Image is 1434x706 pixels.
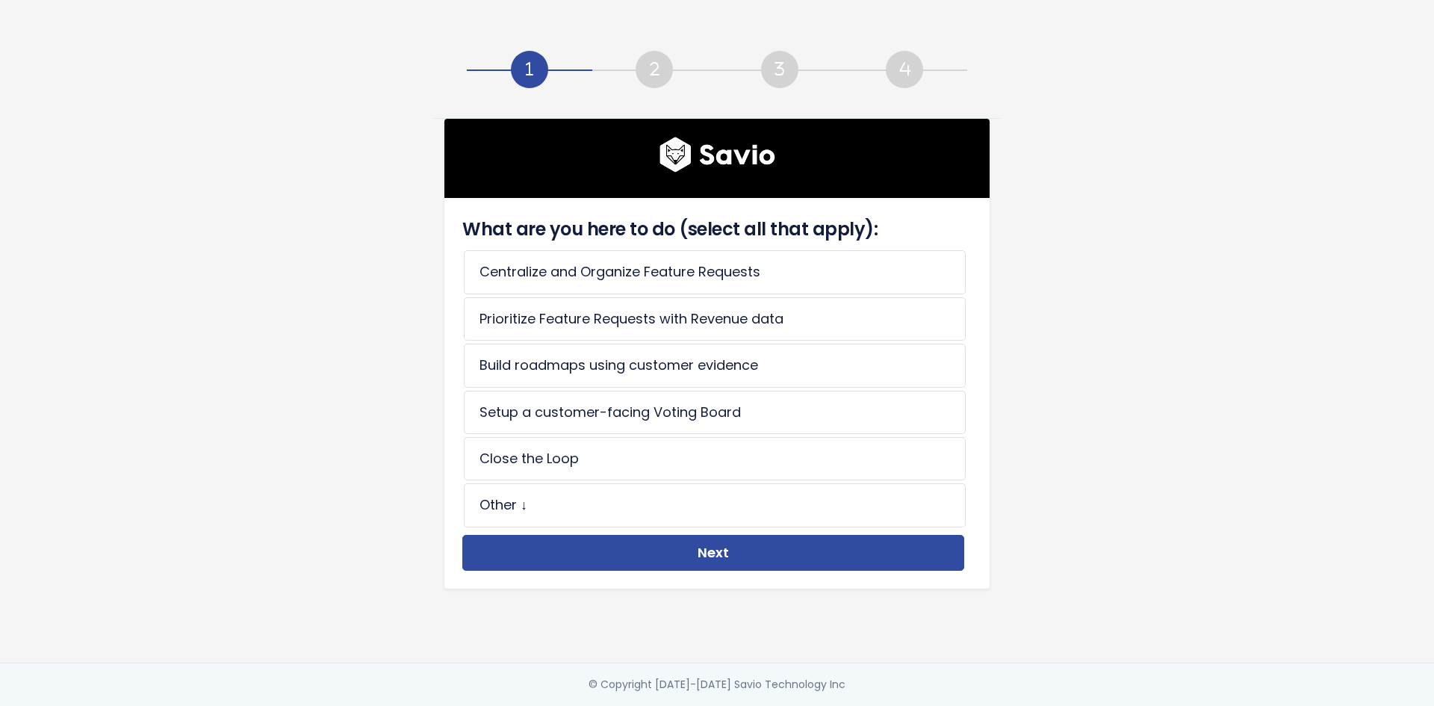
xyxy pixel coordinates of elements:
li: Other ↓ [464,483,966,527]
li: Prioritize Feature Requests with Revenue data [464,297,966,341]
li: Build roadmaps using customer evidence [464,344,966,387]
li: Close the Loop [464,437,966,480]
div: © Copyright [DATE]-[DATE] Savio Technology Inc [589,675,845,694]
h4: What are you here to do (select all that apply): [462,216,964,243]
li: Setup a customer-facing Voting Board [464,391,966,434]
img: logo600x187.a314fd40982d.png [659,137,775,173]
button: Next [462,535,964,572]
li: Centralize and Organize Feature Requests [464,250,966,294]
